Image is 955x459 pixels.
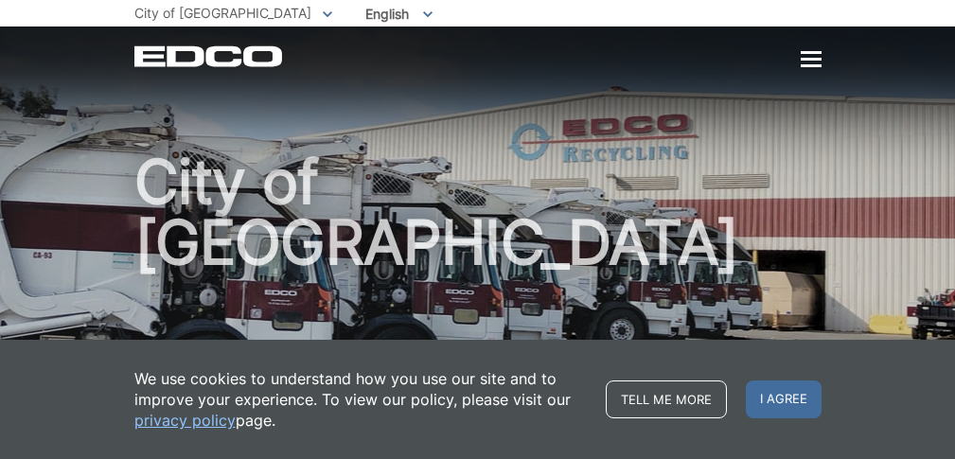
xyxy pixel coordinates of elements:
[134,410,236,431] a: privacy policy
[606,380,727,418] a: Tell me more
[134,151,822,451] h1: City of [GEOGRAPHIC_DATA]
[134,5,311,21] span: City of [GEOGRAPHIC_DATA]
[746,380,822,418] span: I agree
[134,368,587,431] p: We use cookies to understand how you use our site and to improve your experience. To view our pol...
[134,45,285,67] a: EDCD logo. Return to the homepage.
